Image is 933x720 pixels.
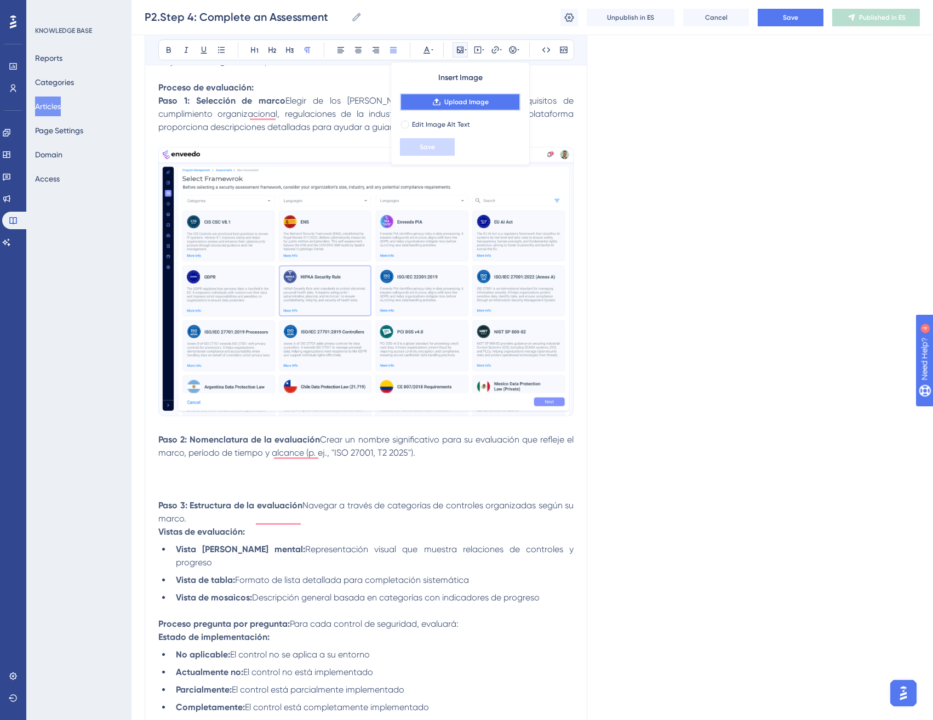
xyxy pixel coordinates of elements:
span: Save [783,13,798,22]
span: Elegir de los [PERSON_NAME] disponibles según sus requisitos de cumplimiento organizacional, regu... [158,95,576,132]
button: Reports [35,48,62,68]
button: Articles [35,97,61,116]
button: Unpublish in ES [587,9,674,26]
strong: Paso 2: Nomenclatura de la evaluación [158,434,320,445]
strong: Vista [PERSON_NAME] mental: [176,544,305,554]
button: Upload Image [400,93,520,111]
button: Page Settings [35,121,83,140]
span: Formato de lista detallada para completación sistemática [235,575,469,585]
button: Published in ES [832,9,920,26]
span: El control no está implementado [243,667,373,677]
span: El control está completamente implementado [245,702,429,712]
span: Descripción general basada en categorías con indicadores de progreso [252,592,540,603]
strong: Paso 3: Estructura de la evaluación [158,500,302,511]
div: KNOWLEDGE BASE [35,26,92,35]
input: Article Name [145,9,347,25]
span: Edit Image Alt Text [412,120,470,129]
strong: Actualmente no: [176,667,243,677]
span: Published in ES [859,13,906,22]
strong: Estado de implementación: [158,632,270,642]
button: Access [35,169,60,189]
span: Representación visual que muestra relaciones de controles y progreso [176,544,576,568]
span: Save [420,143,435,151]
strong: Vista de mosaicos: [176,592,252,603]
iframe: UserGuiding AI Assistant Launcher [887,677,920,710]
strong: No aplicable: [176,649,230,660]
strong: Completamente: [176,702,245,712]
span: El control no se aplica a su entorno [230,649,370,660]
button: Save [400,138,455,156]
span: Need Help? [26,3,68,16]
strong: Proceso de evaluación: [158,82,254,93]
span: Crear un nombre significativo para su evaluación que refleje el marco, período de tiempo y alcanc... [158,434,576,458]
button: Domain [35,145,62,165]
span: Insert Image [438,71,483,84]
button: Cancel [683,9,749,26]
strong: Vista de tabla: [176,575,235,585]
button: Save [758,9,823,26]
span: Cancel [705,13,728,22]
span: El control está parcialmente implementado [232,684,404,695]
span: Unpublish in ES [607,13,654,22]
span: Para cada control de seguridad, evaluará: [290,619,459,629]
strong: Paso 1: Selección de marco [158,95,285,106]
strong: Vistas de evaluación: [158,526,245,537]
span: Navegar a través de categorías de controles organizadas según su marco. [158,500,576,524]
div: 4 [76,5,79,14]
strong: Parcialmente: [176,684,232,695]
strong: Proceso pregunta por pregunta: [158,619,290,629]
span: Upload Image [444,98,489,106]
button: Categories [35,72,74,92]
